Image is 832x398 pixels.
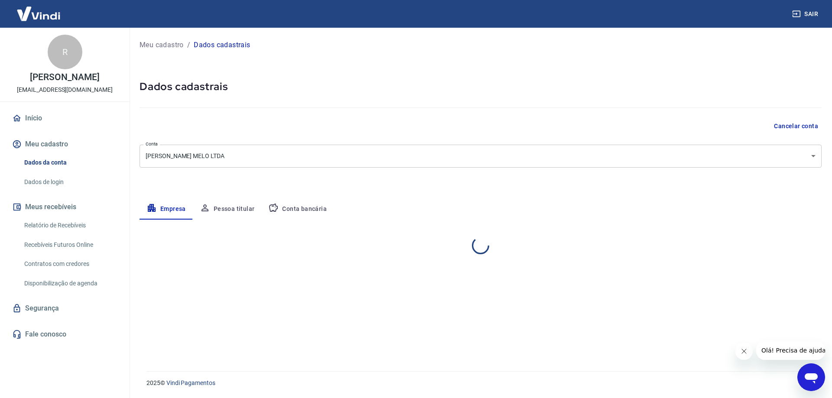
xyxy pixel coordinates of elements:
iframe: Mensagem da empresa [756,341,825,360]
a: Vindi Pagamentos [166,379,215,386]
button: Conta bancária [261,199,334,220]
button: Meu cadastro [10,135,119,154]
p: 2025 © [146,379,811,388]
button: Empresa [140,199,193,220]
button: Meus recebíveis [10,197,119,217]
a: Recebíveis Futuros Online [21,236,119,254]
p: [PERSON_NAME] [30,73,99,82]
a: Relatório de Recebíveis [21,217,119,234]
p: [EMAIL_ADDRESS][DOMAIN_NAME] [17,85,113,94]
button: Sair [790,6,822,22]
p: / [187,40,190,50]
a: Início [10,109,119,128]
a: Meu cadastro [140,40,184,50]
span: Olá! Precisa de ajuda? [5,6,73,13]
a: Contratos com credores [21,255,119,273]
button: Cancelar conta [770,118,822,134]
a: Fale conosco [10,325,119,344]
div: [PERSON_NAME] MELO LTDA [140,145,822,168]
p: Dados cadastrais [194,40,250,50]
div: R [48,35,82,69]
iframe: Botão para abrir a janela de mensagens [797,363,825,391]
button: Pessoa titular [193,199,262,220]
a: Dados da conta [21,154,119,171]
a: Segurança [10,299,119,318]
iframe: Fechar mensagem [735,343,753,360]
h5: Dados cadastrais [140,80,822,94]
label: Conta [146,141,158,147]
img: Vindi [10,0,67,27]
a: Dados de login [21,173,119,191]
a: Disponibilização de agenda [21,275,119,292]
